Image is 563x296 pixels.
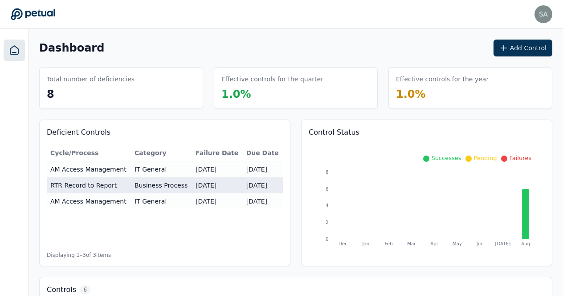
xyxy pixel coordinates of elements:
th: Cycle/Process [47,145,131,161]
th: Failure Date [192,145,243,161]
tspan: [DATE] [495,241,511,246]
td: AM Access Management [47,193,131,209]
th: Due Date [243,145,283,161]
td: IT General [131,161,192,178]
td: Business Process [131,177,192,193]
h3: Total number of deficiencies [47,75,135,84]
tspan: 0 [326,236,329,242]
img: sapna.rao@arm.com [534,5,552,23]
h3: Control Status [309,127,545,138]
span: Displaying 1– 3 of 3 items [47,252,111,259]
tspan: 8 [326,169,329,175]
tspan: Feb [384,241,392,246]
td: [DATE] [243,161,283,178]
td: AM Access Management [47,161,131,178]
tspan: Mar [407,241,416,246]
span: 8 [47,88,54,100]
span: Successes [431,155,461,161]
tspan: Aug [521,241,530,246]
tspan: Jan [362,241,369,246]
tspan: Apr [430,241,439,246]
td: RTR Record to Report [47,177,131,193]
tspan: 6 [326,186,329,192]
h3: Controls [47,284,76,295]
tspan: May [453,241,462,246]
td: IT General [131,193,192,209]
th: Category [131,145,192,161]
span: Failures [509,155,531,161]
span: 1.0 % [396,88,426,100]
tspan: Dec [339,241,347,246]
h1: Dashboard [39,41,104,55]
tspan: Jun [476,241,484,246]
span: 6 [80,285,90,294]
h3: Effective controls for the quarter [221,75,323,84]
a: Go to Dashboard [11,8,55,20]
tspan: 4 [326,203,329,208]
tspan: 2 [326,220,329,225]
span: 1.0 % [221,88,251,100]
td: [DATE] [192,193,243,209]
h3: Effective controls for the year [396,75,489,84]
h3: Deficient Controls [47,127,283,138]
td: [DATE] [192,177,243,193]
td: [DATE] [243,177,283,193]
td: [DATE] [192,161,243,178]
button: Add Control [494,40,552,56]
td: [DATE] [243,193,283,209]
span: Pending [473,155,497,161]
a: Dashboard [4,40,25,61]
